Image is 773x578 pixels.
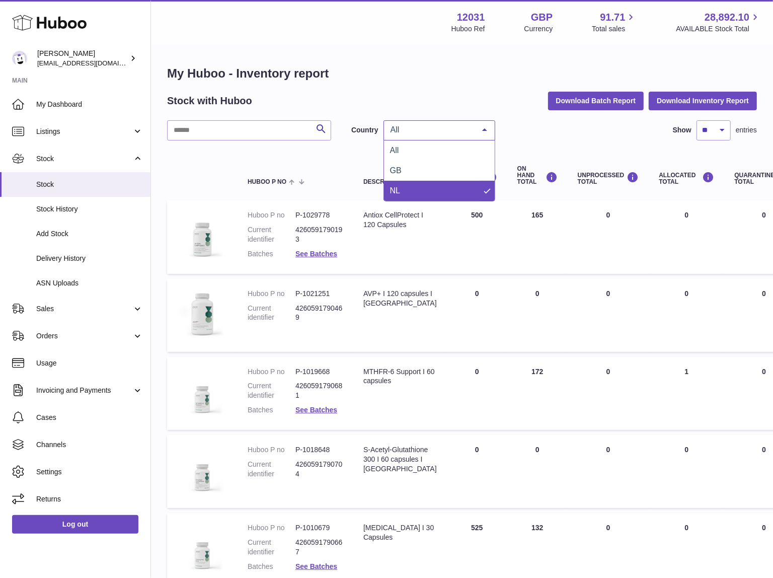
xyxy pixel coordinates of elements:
[36,100,143,109] span: My Dashboard
[295,538,343,557] dd: 4260591790667
[592,24,637,34] span: Total sales
[676,24,761,34] span: AVAILABLE Stock Total
[12,51,27,66] img: admin@makewellforyou.com
[295,225,343,244] dd: 4260591790193
[578,172,639,185] div: UNPROCESSED Total
[295,460,343,479] dd: 4260591790704
[457,11,485,24] strong: 12031
[762,290,766,298] span: 0
[248,249,295,259] dt: Batches
[531,11,553,24] strong: GBP
[248,179,286,185] span: Huboo P no
[37,49,128,68] div: [PERSON_NAME]
[517,166,558,186] div: ON HAND Total
[447,279,507,352] td: 0
[295,289,343,299] dd: P-1021251
[447,357,507,430] td: 0
[673,125,691,135] label: Show
[507,279,568,352] td: 0
[36,386,132,395] span: Invoicing and Payments
[36,180,143,189] span: Stock
[548,92,644,110] button: Download Batch Report
[167,65,757,82] h1: My Huboo - Inventory report
[363,210,437,230] div: Antiox CellProtect I 120 Capsules
[762,524,766,532] span: 0
[295,304,343,323] dd: 4260591790469
[167,94,252,108] h2: Stock with Huboo
[736,125,757,135] span: entries
[248,289,295,299] dt: Huboo P no
[295,250,337,258] a: See Batches
[649,357,724,430] td: 1
[447,435,507,508] td: 0
[36,154,132,164] span: Stock
[177,289,227,339] img: product image
[363,523,437,542] div: [MEDICAL_DATA] I 30 Capsules
[676,11,761,34] a: 28,892.10 AVAILABLE Stock Total
[447,200,507,274] td: 500
[37,59,148,67] span: [EMAIL_ADDRESS][DOMAIN_NAME]
[177,367,227,417] img: product image
[248,381,295,400] dt: Current identifier
[248,225,295,244] dt: Current identifier
[36,331,132,341] span: Orders
[36,440,143,450] span: Channels
[36,358,143,368] span: Usage
[12,515,138,533] a: Log out
[295,381,343,400] dd: 4260591790681
[295,445,343,455] dd: P-1018648
[388,125,475,135] span: All
[507,200,568,274] td: 165
[600,11,625,24] span: 91.71
[248,445,295,455] dt: Huboo P no
[295,210,343,220] dd: P-1029778
[762,211,766,219] span: 0
[390,186,400,195] span: NL
[248,304,295,323] dt: Current identifier
[451,24,485,34] div: Huboo Ref
[295,367,343,377] dd: P-1019668
[568,200,649,274] td: 0
[177,523,227,573] img: product image
[248,538,295,557] dt: Current identifier
[36,494,143,504] span: Returns
[762,368,766,376] span: 0
[248,523,295,533] dt: Huboo P no
[248,405,295,415] dt: Batches
[524,24,553,34] div: Currency
[177,210,227,261] img: product image
[36,229,143,239] span: Add Stock
[507,435,568,508] td: 0
[705,11,749,24] span: 28,892.10
[649,200,724,274] td: 0
[762,446,766,454] span: 0
[36,467,143,477] span: Settings
[36,278,143,288] span: ASN Uploads
[659,172,714,185] div: ALLOCATED Total
[363,289,437,308] div: AVP+ I 120 capsules I [GEOGRAPHIC_DATA]
[363,445,437,474] div: S-Acetyl-Glutathione 300 I 60 capsules I [GEOGRAPHIC_DATA]
[507,357,568,430] td: 172
[568,279,649,352] td: 0
[36,127,132,136] span: Listings
[248,210,295,220] dt: Huboo P no
[36,413,143,422] span: Cases
[295,523,343,533] dd: P-1010679
[649,92,757,110] button: Download Inventory Report
[363,367,437,386] div: MTHFR-6 Support I 60 capsules
[36,204,143,214] span: Stock History
[568,357,649,430] td: 0
[177,445,227,495] img: product image
[248,367,295,377] dt: Huboo P no
[592,11,637,34] a: 91.71 Total sales
[295,562,337,570] a: See Batches
[649,435,724,508] td: 0
[351,125,378,135] label: Country
[295,406,337,414] a: See Batches
[248,562,295,571] dt: Batches
[390,146,399,155] span: All
[248,460,295,479] dt: Current identifier
[568,435,649,508] td: 0
[390,166,402,175] span: GB
[363,179,405,185] span: Description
